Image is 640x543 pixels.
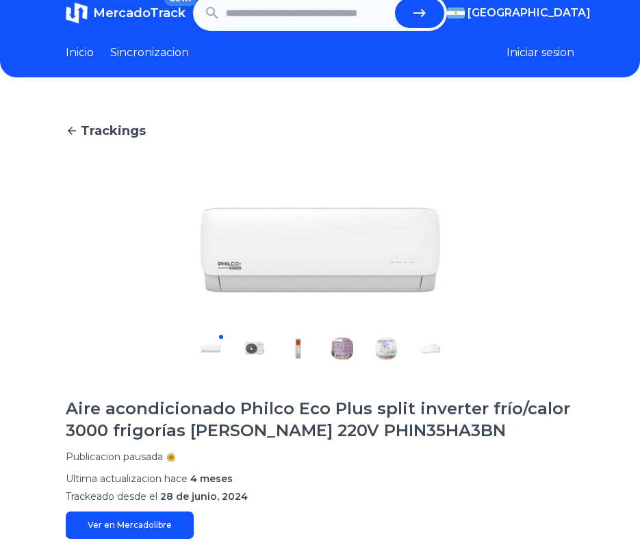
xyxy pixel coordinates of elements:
a: Trackings [66,121,574,140]
h1: Aire acondicionado Philco Eco Plus split inverter frío/calor 3000 frigorías [PERSON_NAME] 220V PH... [66,398,574,442]
a: MercadoTrackBETA [66,2,185,24]
span: 28 de junio, 2024 [160,490,248,503]
a: Inicio [66,45,94,61]
img: Aire acondicionado Philco Eco Plus split inverter frío/calor 3000 frigorías blanco 220V PHIN35HA3BN [419,338,441,359]
img: Aire acondicionado Philco Eco Plus split inverter frío/calor 3000 frigorías blanco 220V PHIN35HA3BN [200,338,222,359]
span: [GEOGRAPHIC_DATA] [468,5,591,21]
span: Trackings [81,121,146,140]
p: Publicacion pausada [66,450,163,464]
span: Ultima actualizacion hace [66,472,188,485]
img: Aire acondicionado Philco Eco Plus split inverter frío/calor 3000 frigorías blanco 220V PHIN35HA3BN [331,338,353,359]
img: Aire acondicionado Philco Eco Plus split inverter frío/calor 3000 frigorías blanco 220V PHIN35HA3BN [189,184,452,316]
a: Ver en Mercadolibre [66,512,194,539]
a: Sincronizacion [110,45,189,61]
img: Aire acondicionado Philco Eco Plus split inverter frío/calor 3000 frigorías blanco 220V PHIN35HA3BN [244,338,266,359]
span: MercadoTrack [93,5,185,21]
button: [GEOGRAPHIC_DATA] [447,5,574,21]
img: Aire acondicionado Philco Eco Plus split inverter frío/calor 3000 frigorías blanco 220V PHIN35HA3BN [375,338,397,359]
img: MercadoTrack [66,2,88,24]
span: Trackeado desde el [66,490,157,503]
span: 4 meses [190,472,233,485]
img: Argentina [447,8,465,18]
img: Aire acondicionado Philco Eco Plus split inverter frío/calor 3000 frigorías blanco 220V PHIN35HA3BN [287,338,309,359]
button: Iniciar sesion [507,45,574,61]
